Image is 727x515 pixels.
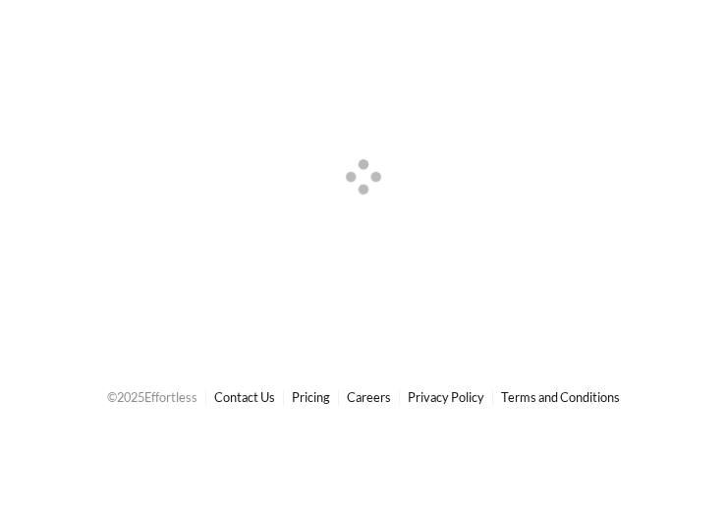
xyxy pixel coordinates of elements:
span: © 2025 Effortless [107,389,197,405]
a: Careers [347,389,391,405]
a: Contact Us [214,389,275,405]
a: Pricing [292,389,330,405]
a: Terms and Conditions [501,389,620,405]
a: Privacy Policy [408,389,484,405]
